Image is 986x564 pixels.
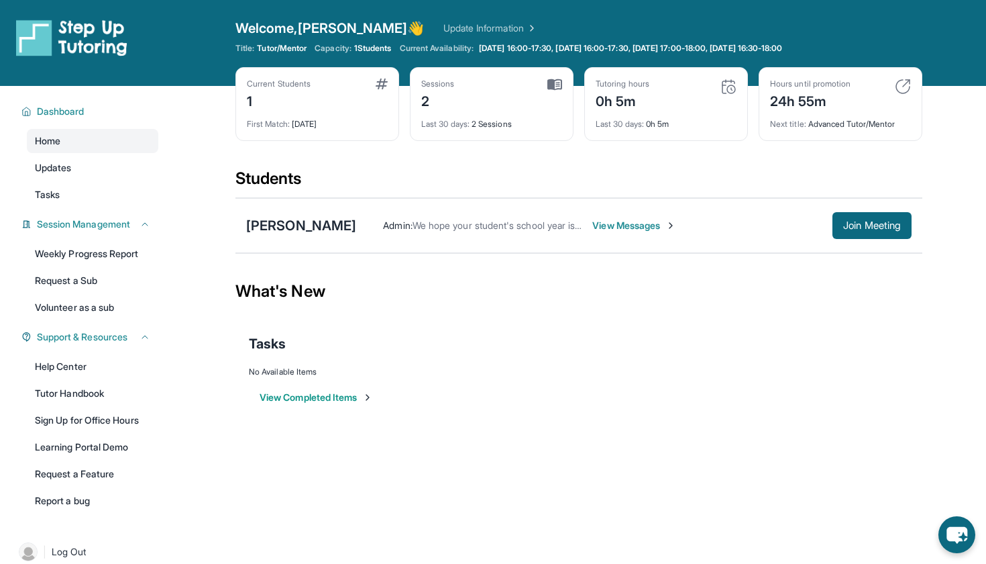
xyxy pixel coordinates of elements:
div: [DATE] [247,111,388,130]
div: 24h 55m [770,89,851,111]
a: Update Information [443,21,537,35]
span: Welcome, [PERSON_NAME] 👋 [235,19,425,38]
div: 0h 5m [596,111,736,130]
a: Sign Up for Office Hours [27,408,158,432]
img: Chevron Right [524,21,537,35]
img: card [376,79,388,89]
a: Tasks [27,183,158,207]
button: Support & Resources [32,330,150,344]
span: Current Availability: [400,43,474,54]
img: logo [16,19,127,56]
a: Report a bug [27,489,158,513]
button: Session Management [32,218,150,231]
a: Home [27,129,158,153]
a: Updates [27,156,158,180]
span: View Messages [592,219,676,232]
div: Tutoring hours [596,79,649,89]
span: Tasks [249,334,286,353]
span: Home [35,134,60,148]
a: [DATE] 16:00-17:30, [DATE] 16:00-17:30, [DATE] 17:00-18:00, [DATE] 16:30-18:00 [476,43,785,54]
img: Chevron-Right [665,220,676,231]
span: Dashboard [37,105,85,118]
img: card [547,79,562,91]
span: 1 Students [354,43,392,54]
a: Volunteer as a sub [27,295,158,320]
span: Capacity: [315,43,351,54]
span: Log Out [52,545,87,559]
button: chat-button [938,516,975,553]
img: card [895,79,911,95]
div: 1 [247,89,311,111]
span: [DATE] 16:00-17:30, [DATE] 16:00-17:30, [DATE] 17:00-18:00, [DATE] 16:30-18:00 [479,43,782,54]
div: 2 Sessions [421,111,562,130]
div: What's New [235,262,922,321]
span: Last 30 days : [596,119,644,129]
a: Help Center [27,355,158,379]
span: Last 30 days : [421,119,470,129]
a: Weekly Progress Report [27,242,158,266]
button: Dashboard [32,105,150,118]
button: Join Meeting [832,212,912,239]
a: Request a Feature [27,462,158,486]
div: Students [235,168,922,197]
div: Sessions [421,79,455,89]
a: Learning Portal Demo [27,435,158,459]
span: Session Management [37,218,130,231]
div: Hours until promotion [770,79,851,89]
a: Request a Sub [27,269,158,293]
div: 0h 5m [596,89,649,111]
span: First Match : [247,119,290,129]
span: | [43,544,46,560]
a: Tutor Handbook [27,381,158,406]
div: No Available Items [249,367,909,377]
span: Support & Resources [37,330,127,344]
button: View Completed Items [260,391,373,404]
span: Tutor/Mentor [257,43,307,54]
div: Advanced Tutor/Mentor [770,111,911,130]
div: Current Students [247,79,311,89]
span: Admin : [383,220,412,231]
div: [PERSON_NAME] [246,216,356,235]
img: user-img [19,543,38,561]
span: Title: [235,43,254,54]
span: Next title : [770,119,806,129]
div: 2 [421,89,455,111]
span: Join Meeting [843,222,901,230]
span: Updates [35,161,72,175]
span: Tasks [35,188,60,201]
img: card [720,79,736,95]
